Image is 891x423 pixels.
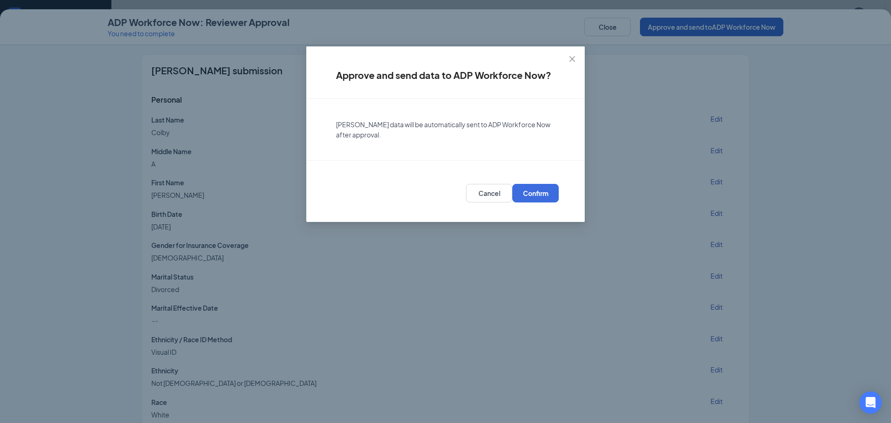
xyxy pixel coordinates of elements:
[336,120,550,139] span: [PERSON_NAME] data will be automatically sent to ADP Workforce Now after approval.
[336,69,555,82] h4: Approve and send data to ADP Workforce Now?
[466,184,512,202] button: Cancel
[859,391,882,414] div: Open Intercom Messenger
[523,189,549,198] span: Confirm
[512,184,559,202] button: Confirm
[568,55,576,63] span: close
[560,46,585,72] button: Close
